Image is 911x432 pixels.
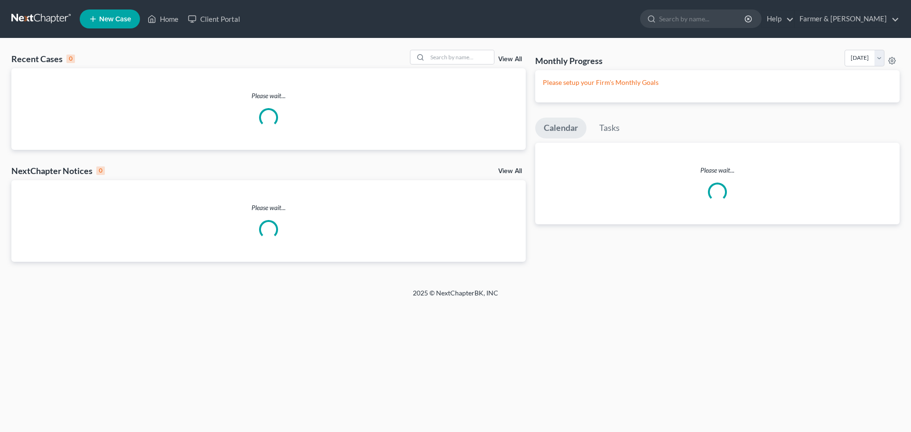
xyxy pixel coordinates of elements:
div: 0 [96,166,105,175]
a: Help [762,10,794,28]
p: Please wait... [11,203,526,212]
a: View All [498,168,522,175]
h3: Monthly Progress [535,55,603,66]
p: Please setup your Firm's Monthly Goals [543,78,892,87]
input: Search by name... [428,50,494,64]
a: View All [498,56,522,63]
a: Home [143,10,183,28]
p: Please wait... [535,165,900,175]
span: New Case [99,16,131,23]
a: Calendar [535,118,586,138]
div: 2025 © NextChapterBK, INC [185,288,726,305]
input: Search by name... [659,10,746,28]
p: Please wait... [11,91,526,101]
div: 0 [66,55,75,63]
a: Farmer & [PERSON_NAME] [795,10,899,28]
a: Client Portal [183,10,245,28]
div: NextChapter Notices [11,165,105,176]
div: Recent Cases [11,53,75,64]
a: Tasks [591,118,628,138]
